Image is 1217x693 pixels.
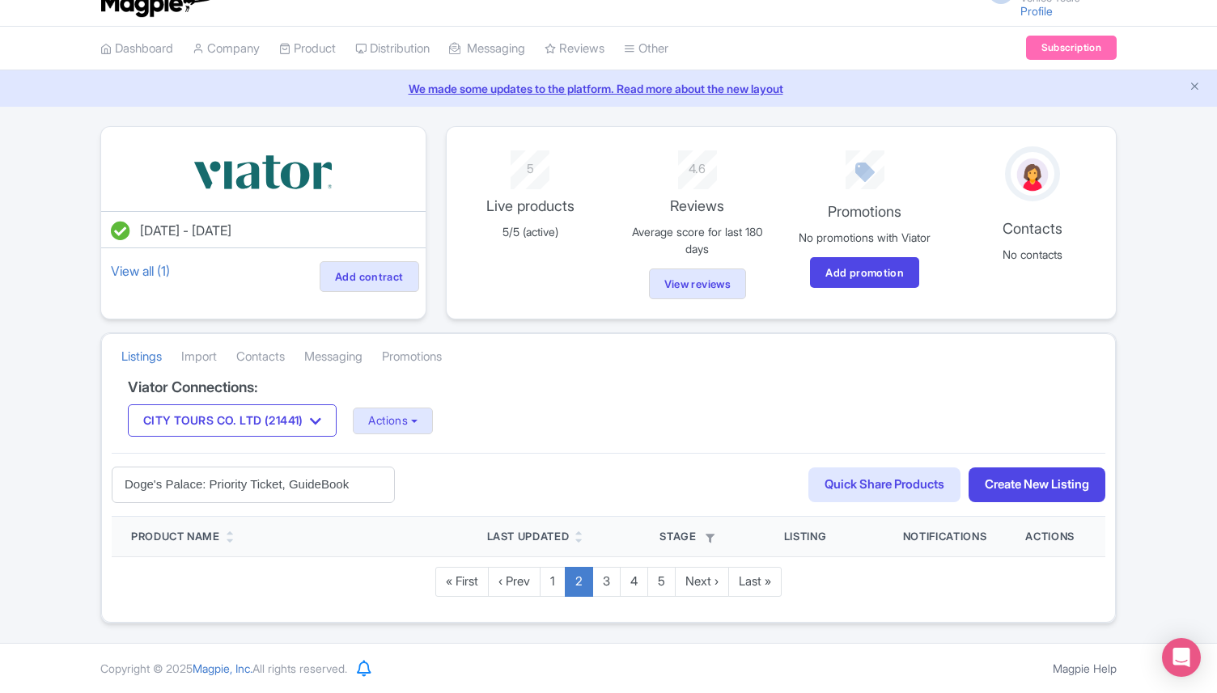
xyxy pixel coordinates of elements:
input: Search products... [112,467,395,503]
div: 5 [456,150,604,179]
a: Next › [675,567,729,597]
a: Listings [121,335,162,379]
button: Close announcement [1189,78,1201,97]
th: Actions [1006,517,1105,557]
a: 5 [647,567,676,597]
a: Other [624,27,668,71]
a: Magpie Help [1053,661,1117,675]
p: No contacts [958,246,1106,263]
a: Last » [728,567,782,597]
a: Company [193,27,260,71]
p: Average score for last 180 days [623,223,771,257]
a: Messaging [449,27,525,71]
a: « First [435,567,489,597]
a: Quick Share Products [808,467,960,502]
a: 3 [592,567,621,597]
span: [DATE] - [DATE] [140,222,231,239]
p: Promotions [791,201,939,222]
a: Product [279,27,336,71]
p: Live products [456,195,604,217]
img: avatar_key_member-9c1dde93af8b07d7383eb8b5fb890c87.png [1014,155,1051,194]
a: Distribution [355,27,430,71]
th: Listing [765,517,884,557]
span: Magpie, Inc. [193,661,252,675]
a: Contacts [236,335,285,379]
p: No promotions with Viator [791,229,939,246]
div: Product Name [131,529,220,545]
a: We made some updates to the platform. Read more about the new layout [10,80,1207,97]
a: Messaging [304,335,363,379]
a: Add promotion [810,257,919,288]
a: 2 [565,567,593,597]
p: Reviews [623,195,771,217]
a: Create New Listing [969,467,1105,502]
a: Reviews [545,27,604,71]
h4: Viator Connections: [128,379,1089,395]
div: Open Intercom Messenger [1162,638,1201,677]
div: Last Updated [487,529,570,545]
a: Dashboard [100,27,173,71]
a: Add contract [320,261,419,292]
i: Filter by stage [706,534,715,543]
button: Actions [353,408,433,434]
button: CITY TOURS CO. LTD (21441) [128,404,337,437]
img: vbqrramwp3xkpi4ekcjz.svg [190,146,336,198]
a: ‹ Prev [488,567,541,597]
a: 4 [620,567,648,597]
th: Notifications [884,517,1006,557]
div: Stage [635,529,745,545]
a: Subscription [1026,36,1117,60]
a: View all (1) [108,260,173,282]
a: View reviews [649,268,747,299]
a: 1 [540,567,566,597]
p: Contacts [958,218,1106,239]
p: 5/5 (active) [456,223,604,240]
a: Import [181,335,217,379]
a: Promotions [382,335,442,379]
a: Profile [1020,4,1053,18]
div: Copyright © 2025 All rights reserved. [91,660,357,677]
div: 4.6 [623,150,771,179]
